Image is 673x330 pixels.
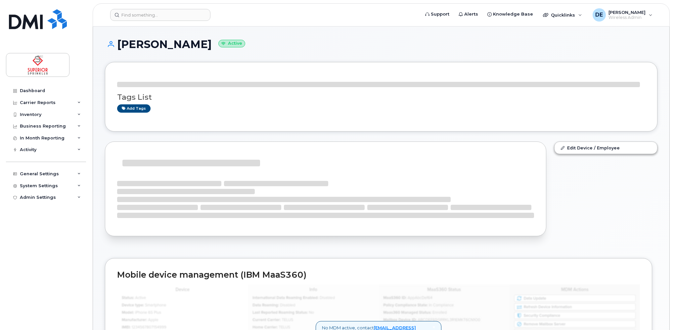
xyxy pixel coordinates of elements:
a: Add tags [117,104,151,113]
h3: Tags List [117,93,645,101]
h2: Mobile device management (IBM MaaS360) [117,270,640,280]
h1: [PERSON_NAME] [105,38,657,50]
a: Close [432,325,435,330]
a: Edit Device / Employee [555,142,657,154]
span: × [432,324,435,330]
small: Active [218,40,245,47]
